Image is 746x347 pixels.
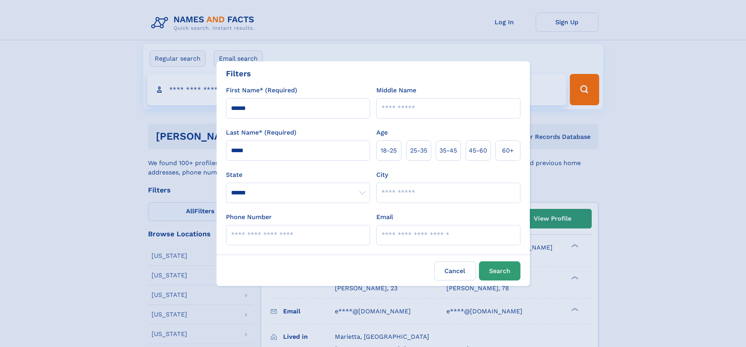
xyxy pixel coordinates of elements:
[376,128,388,137] label: Age
[226,128,296,137] label: Last Name* (Required)
[376,86,416,95] label: Middle Name
[469,146,487,155] span: 45‑60
[226,212,272,222] label: Phone Number
[376,212,393,222] label: Email
[479,261,520,280] button: Search
[226,68,251,79] div: Filters
[381,146,397,155] span: 18‑25
[226,170,370,180] label: State
[410,146,427,155] span: 25‑35
[434,261,476,280] label: Cancel
[376,170,388,180] label: City
[502,146,514,155] span: 60+
[226,86,297,95] label: First Name* (Required)
[439,146,457,155] span: 35‑45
